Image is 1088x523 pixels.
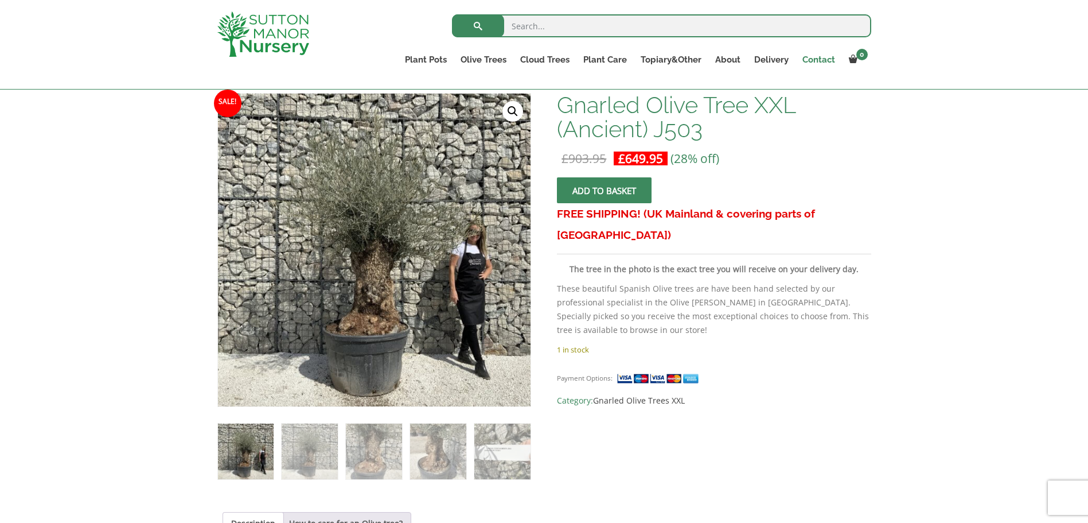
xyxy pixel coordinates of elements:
[474,424,530,479] img: Gnarled Olive Tree XXL (Ancient) J503 - Image 5
[557,374,613,382] small: Payment Options:
[747,52,795,68] a: Delivery
[513,52,576,68] a: Cloud Trees
[856,49,868,60] span: 0
[452,14,871,37] input: Search...
[618,150,663,166] bdi: 649.95
[218,424,274,479] img: Gnarled Olive Tree XXL (Ancient) J503
[557,177,652,203] button: Add to basket
[346,424,401,479] img: Gnarled Olive Tree XXL (Ancient) J503 - Image 3
[593,395,685,406] a: Gnarled Olive Trees XXL
[217,11,309,57] img: logo
[502,101,523,122] a: View full-screen image gallery
[557,203,871,246] h3: FREE SHIPPING! (UK Mainland & covering parts of [GEOGRAPHIC_DATA])
[214,90,241,117] span: Sale!
[576,52,634,68] a: Plant Care
[617,373,703,385] img: payment supported
[561,150,568,166] span: £
[454,52,513,68] a: Olive Trees
[410,424,466,479] img: Gnarled Olive Tree XXL (Ancient) J503 - Image 4
[842,52,871,68] a: 0
[670,150,719,166] span: (28% off)
[282,424,337,479] img: Gnarled Olive Tree XXL (Ancient) J503 - Image 2
[561,150,606,166] bdi: 903.95
[557,394,871,408] span: Category:
[570,264,859,274] strong: The tree in the photo is the exact tree you will receive on your delivery day.
[634,52,708,68] a: Topiary&Other
[618,150,625,166] span: £
[708,52,747,68] a: About
[398,52,454,68] a: Plant Pots
[557,343,871,357] p: 1 in stock
[557,282,871,337] p: These beautiful Spanish Olive trees are have been hand selected by our professional specialist in...
[795,52,842,68] a: Contact
[557,93,871,141] h1: Gnarled Olive Tree XXL (Ancient) J503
